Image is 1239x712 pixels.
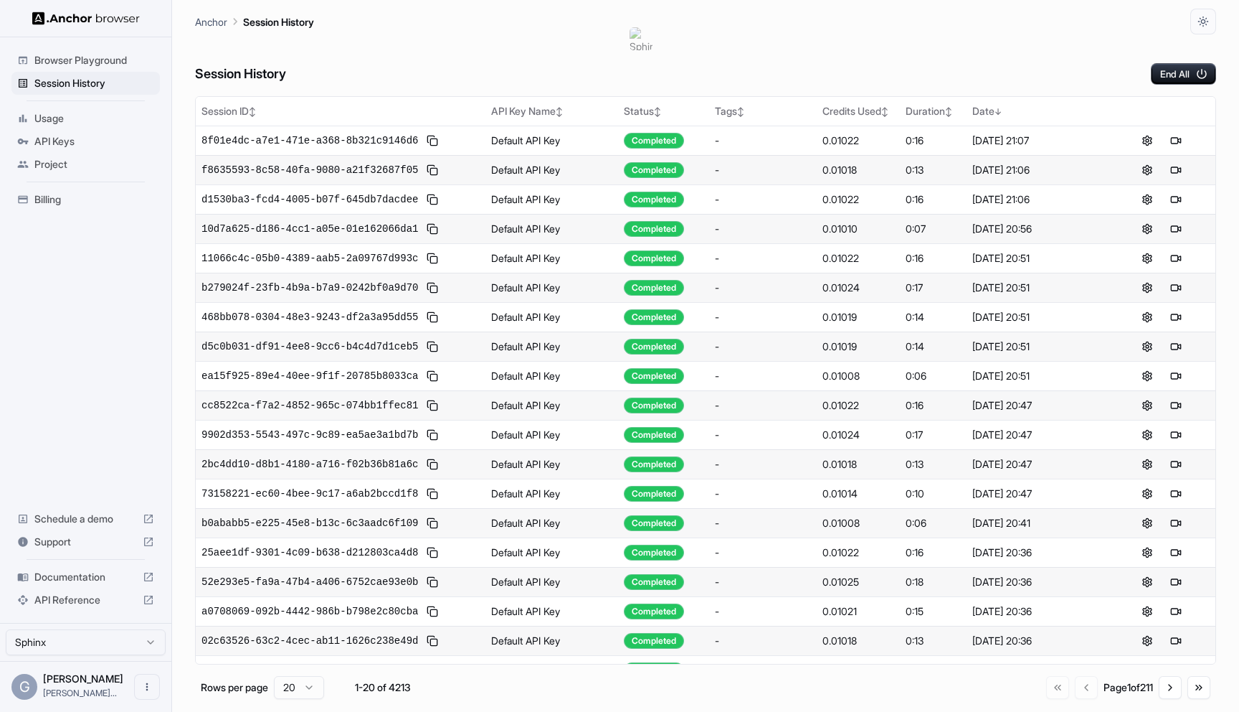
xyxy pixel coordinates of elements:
div: 0:16 [906,545,962,560]
span: ↕ [654,106,661,117]
div: 0.01008 [822,516,894,530]
div: - [715,281,811,295]
div: 0:07 [906,222,962,236]
div: Completed [624,192,684,207]
div: - [715,634,811,648]
td: Default API Key [485,420,618,449]
div: [DATE] 20:36 [972,634,1101,648]
div: 0:14 [906,339,962,354]
div: API Keys [11,130,160,153]
div: [DATE] 21:06 [972,163,1101,177]
div: - [715,222,811,236]
span: 8f01e4dc-a7e1-471e-a368-8b321c9146d6 [201,133,418,148]
div: [DATE] 20:56 [972,222,1101,236]
span: API Keys [34,134,154,149]
div: [DATE] 21:07 [972,133,1101,148]
div: Completed [624,633,684,649]
div: 0:17 [906,281,962,295]
span: ea15f925-89e4-40ee-9f1f-20785b8033ca [201,369,418,383]
td: Default API Key [485,596,618,626]
div: [DATE] 20:47 [972,457,1101,472]
div: G [11,674,37,700]
div: - [715,398,811,413]
div: 0.01018 [822,457,894,472]
span: ↕ [249,106,256,117]
span: f8635593-8c58-40fa-9080-a21f32687f05 [201,163,418,177]
div: 0:16 [906,133,962,148]
div: 0:15 [906,604,962,619]
div: Completed [624,250,684,266]
div: - [715,575,811,589]
div: 0.01014 [822,487,894,501]
div: 0.01008 [822,369,894,383]
div: 0.01018 [822,163,894,177]
div: [DATE] 20:51 [972,281,1101,295]
p: Rows per page [201,680,268,695]
span: 73158221-ec60-4bee-9c17-a6ab2bccd1f8 [201,487,418,501]
div: Completed [624,133,684,149]
div: Completed [624,398,684,413]
div: 0:13 [906,634,962,648]
td: Default API Key [485,479,618,508]
div: 0.01022 [822,545,894,560]
div: Completed [624,456,684,472]
div: [DATE] 20:36 [972,575,1101,589]
h6: Session History [195,64,286,85]
div: 0.01018 [822,634,894,648]
div: Project [11,153,160,176]
span: b279024f-23fb-4b9a-b7a9-0242bf0a9d70 [201,281,418,295]
td: Default API Key [485,538,618,567]
p: Session History [243,14,314,29]
div: Completed [624,280,684,296]
div: 0.01019 [822,339,894,354]
div: 0:13 [906,457,962,472]
div: Documentation [11,566,160,589]
div: - [715,339,811,354]
div: Billing [11,188,160,211]
span: Gabriel Taboada [43,673,123,685]
nav: breadcrumb [195,14,314,29]
td: Default API Key [485,302,618,332]
div: Completed [624,545,684,561]
td: Default API Key [485,214,618,243]
div: - [715,192,811,207]
div: [DATE] 20:51 [972,310,1101,324]
td: Default API Key [485,126,618,155]
span: ↕ [881,106,888,117]
td: Default API Key [485,390,618,420]
span: 2bc4dd10-d8b1-4180-a716-f02b36b81a6c [201,457,418,472]
div: - [715,133,811,148]
div: [DATE] 20:36 [972,663,1101,678]
span: 02c63526-63c2-4cec-ab11-1626c238e49d [201,634,418,648]
div: 0.01019 [822,310,894,324]
td: Default API Key [485,508,618,538]
div: 0.01022 [822,251,894,266]
div: Completed [624,604,684,619]
div: 0.01010 [822,222,894,236]
div: Credits Used [822,104,894,118]
div: Completed [624,339,684,355]
span: d5c0b031-df91-4ee8-9cc6-b4c4d7d1ceb5 [201,339,418,354]
span: ↕ [737,106,744,117]
div: - [715,310,811,324]
div: Completed [624,309,684,325]
span: 25aee1df-9301-4c09-b638-d212803ca4d8 [201,545,418,560]
div: 0.01024 [822,428,894,442]
div: Status [624,104,703,118]
div: - [715,604,811,619]
div: Completed [624,515,684,531]
img: Sphinx [630,27,652,50]
div: Usage [11,107,160,130]
span: d1530ba3-fcd4-4005-b07f-645db7dacdee [201,192,418,207]
div: [DATE] 20:51 [972,339,1101,354]
div: 0:14 [906,310,962,324]
span: a0708069-092b-4442-986b-b798e2c80cba [201,604,418,619]
span: 10d7a625-d186-4cc1-a05e-01e162066da1 [201,222,418,236]
td: Default API Key [485,155,618,184]
div: Completed [624,162,684,178]
div: 0:18 [906,575,962,589]
div: [DATE] 20:47 [972,398,1101,413]
div: - [715,428,811,442]
td: Default API Key [485,361,618,390]
div: [DATE] 20:36 [972,604,1101,619]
